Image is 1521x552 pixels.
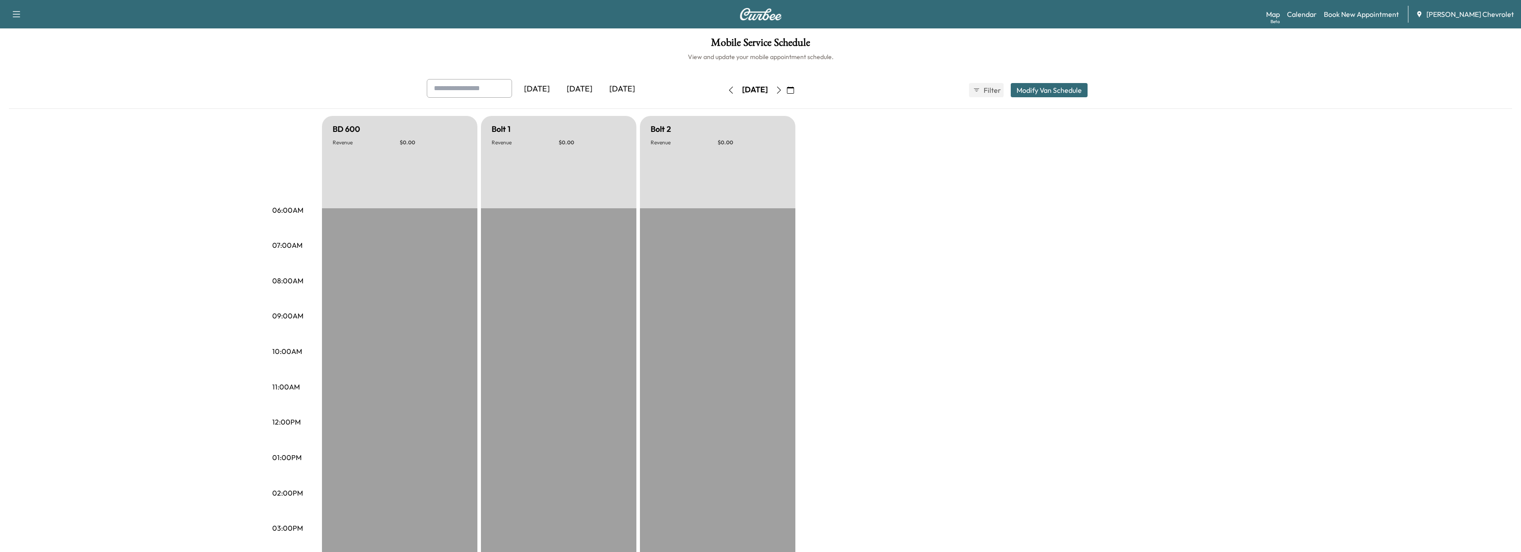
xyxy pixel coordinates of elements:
p: Revenue [492,139,559,146]
span: Filter [984,85,1000,95]
h5: Bolt 1 [492,123,511,135]
a: Book New Appointment [1324,9,1399,20]
h6: View and update your mobile appointment schedule. [9,52,1512,61]
a: Calendar [1287,9,1317,20]
h1: Mobile Service Schedule [9,37,1512,52]
p: 09:00AM [272,310,303,321]
p: 10:00AM [272,346,302,357]
div: [DATE] [516,79,558,99]
h5: BD 600 [333,123,360,135]
p: 07:00AM [272,240,302,250]
p: 08:00AM [272,275,303,286]
p: Revenue [651,139,718,146]
p: 12:00PM [272,417,301,427]
div: [DATE] [742,84,768,95]
p: Revenue [333,139,400,146]
div: Beta [1271,18,1280,25]
div: [DATE] [558,79,601,99]
p: $ 0.00 [559,139,626,146]
p: $ 0.00 [718,139,785,146]
a: MapBeta [1266,9,1280,20]
div: [DATE] [601,79,643,99]
p: 02:00PM [272,488,303,498]
p: 01:00PM [272,452,302,463]
button: Filter [969,83,1004,97]
img: Curbee Logo [739,8,782,20]
h5: Bolt 2 [651,123,671,135]
p: 06:00AM [272,205,303,215]
button: Modify Van Schedule [1011,83,1088,97]
p: $ 0.00 [400,139,467,146]
p: 03:00PM [272,523,303,533]
p: 11:00AM [272,381,300,392]
span: [PERSON_NAME] Chevrolet [1426,9,1514,20]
